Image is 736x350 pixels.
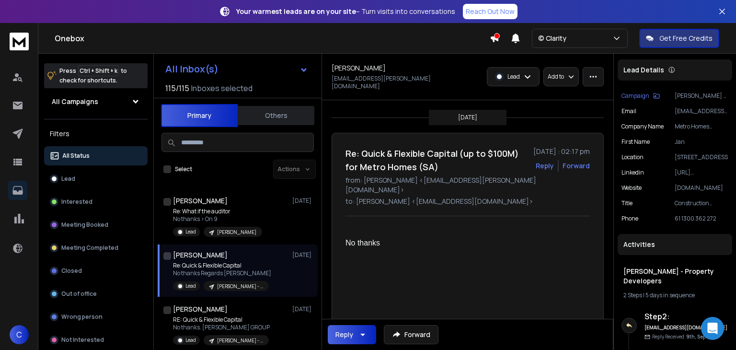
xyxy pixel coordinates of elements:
p: Closed [61,267,82,275]
button: Campaign [621,92,660,100]
p: [DATE] : 02:17 pm [533,147,590,156]
p: Meeting Completed [61,244,118,252]
button: C [10,325,29,344]
p: title [621,199,632,207]
button: All Inbox(s) [158,59,316,79]
p: [DATE] [458,114,477,121]
p: from: [PERSON_NAME] <[EMAIL_ADDRESS][PERSON_NAME][DOMAIN_NAME]> [345,175,590,195]
p: Company Name [621,123,664,130]
button: Closed [44,261,148,280]
span: 5 days in sequence [645,291,695,299]
div: Open Intercom Messenger [701,317,724,340]
button: Get Free Credits [639,29,719,48]
p: Lead [185,282,196,290]
button: All Campaigns [44,92,148,111]
p: Reach Out Now [466,7,515,16]
p: Re: What if the auditor [173,208,262,215]
p: No thanks. [PERSON_NAME] GROUP [173,324,270,331]
button: Meeting Completed [44,238,148,257]
p: website [621,184,642,192]
p: [PERSON_NAME] - Property Developers [217,283,263,290]
div: No thanks [345,237,582,249]
button: Meeting Booked [44,215,148,234]
p: © Clarity [538,34,570,43]
p: location [621,153,644,161]
button: Not Interested [44,330,148,350]
p: [PERSON_NAME] [217,229,256,236]
p: [DATE] [292,251,314,259]
p: [STREET_ADDRESS] [675,153,728,161]
button: Reply [328,325,376,344]
p: Reply Received [652,333,706,340]
p: Interested [61,198,92,206]
label: Select [175,165,192,173]
span: 2 Steps [623,291,642,299]
p: Wrong person [61,313,103,321]
p: [PERSON_NAME] - Property Developers [217,337,263,344]
div: Forward [563,161,590,171]
p: Construction Supervisor [675,199,728,207]
h6: Step 2 : [644,311,728,322]
h1: [PERSON_NAME] [332,63,386,73]
p: Press to check for shortcuts. [59,66,127,85]
button: Out of office [44,284,148,303]
p: No thanks Regards [PERSON_NAME] [173,269,271,277]
p: [PERSON_NAME] - Property Developers [675,92,728,100]
h3: Filters [44,127,148,140]
p: Re: Quick & Flexible Capital [173,262,271,269]
h1: Onebox [55,33,490,44]
p: – Turn visits into conversations [236,7,455,16]
p: Lead [61,175,75,183]
p: [DOMAIN_NAME] [675,184,728,192]
h1: Re: Quick & Flexible Capital (up to $100M) for Metro Homes (SA) [345,147,528,174]
p: [URL][DOMAIN_NAME][PERSON_NAME] [675,169,728,176]
p: 61 1300 362 272 [675,215,728,222]
strong: Your warmest leads are on your site [236,7,356,16]
button: Reply [536,161,554,171]
p: [EMAIL_ADDRESS][PERSON_NAME][DOMAIN_NAME] [332,75,465,90]
p: Email [621,107,636,115]
button: All Status [44,146,148,165]
span: Ctrl + Shift + k [78,65,119,76]
p: Jan [675,138,728,146]
p: Phone [621,215,638,222]
p: Not Interested [61,336,104,344]
p: Metro Homes ([GEOGRAPHIC_DATA]) [675,123,728,130]
p: First Name [621,138,650,146]
h3: Inboxes selected [191,82,253,94]
p: Meeting Booked [61,221,108,229]
div: | [623,292,726,299]
p: [DATE] [292,305,314,313]
p: Lead [185,337,196,344]
button: Primary [161,104,238,127]
p: No thanks > On 9 [173,215,262,223]
div: Activities [618,234,732,255]
h1: [PERSON_NAME] [173,250,228,260]
div: Reply [335,330,353,339]
p: Get Free Credits [659,34,713,43]
span: 9th, Sep [686,333,706,340]
p: [EMAIL_ADDRESS][PERSON_NAME][DOMAIN_NAME] [675,107,728,115]
h1: [PERSON_NAME] - Property Developers [623,267,726,286]
span: 115 / 115 [165,82,189,94]
button: Others [238,105,314,126]
h1: [PERSON_NAME] [173,196,228,206]
a: Reach Out Now [463,4,517,19]
h1: All Campaigns [52,97,98,106]
p: Add to [548,73,564,81]
p: linkedin [621,169,644,176]
button: Forward [384,325,438,344]
p: All Status [62,152,90,160]
p: Out of office [61,290,97,298]
button: Interested [44,192,148,211]
button: Wrong person [44,307,148,327]
button: Lead [44,169,148,188]
p: to: [PERSON_NAME] <[EMAIL_ADDRESS][DOMAIN_NAME]> [345,197,590,206]
p: Lead Details [623,65,664,75]
p: [DATE] [292,197,314,205]
h1: All Inbox(s) [165,64,218,74]
p: Campaign [621,92,649,100]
